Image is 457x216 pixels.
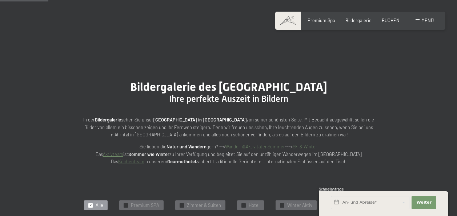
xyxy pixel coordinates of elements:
[319,187,344,191] span: Schnellanfrage
[83,116,374,138] p: In der sehen Sie unser von seiner schönsten Seite. Mit Bedacht ausgewählt, sollen die Bilder von ...
[281,203,284,207] span: ✓
[242,203,245,207] span: ✓
[118,159,144,164] a: Küchenteam
[187,202,221,209] span: Zimmer & Suiten
[83,143,374,165] p: Sie lieben die gern? --> ---> Das ist zu Ihrer Verfügung und begleitet Sie auf den unzähligen Wan...
[131,202,159,209] span: Premium SPA
[249,202,260,209] span: Hotel
[225,144,285,149] a: Wandern&AktivitätenSommer
[181,203,183,207] span: ✓
[153,117,246,123] strong: [GEOGRAPHIC_DATA] in [GEOGRAPHIC_DATA]
[125,203,127,207] span: ✓
[128,151,169,157] strong: Sommer wie Winter
[89,203,92,207] span: ✓
[412,196,436,209] button: Weiter
[382,17,400,23] a: BUCHEN
[130,80,327,94] span: Bildergalerie des [GEOGRAPHIC_DATA]
[421,17,434,23] span: Menü
[95,117,121,123] strong: Bildergalerie
[167,159,196,164] strong: Gourmethotel
[167,144,207,149] strong: Natur und Wandern
[293,144,317,149] a: Ski & Winter
[287,202,312,209] span: Winter Aktiv
[308,17,335,23] a: Premium Spa
[416,200,432,205] span: Weiter
[169,94,288,104] span: Ihre perfekte Auszeit in Bildern
[345,17,372,23] a: Bildergalerie
[103,151,123,157] a: Aktivteam
[96,202,103,209] span: Alle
